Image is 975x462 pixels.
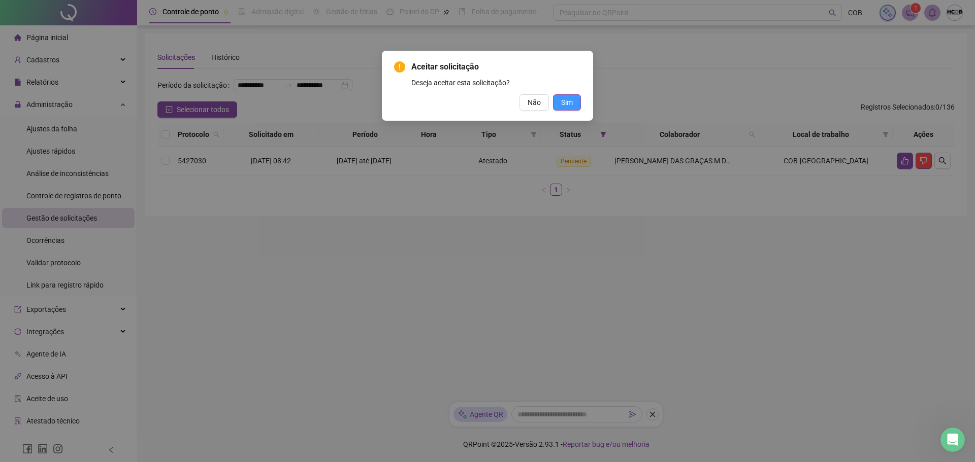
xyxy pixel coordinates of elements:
span: exclamation-circle [394,61,405,73]
span: Sim [561,97,573,108]
span: Não [528,97,541,108]
div: Deseja aceitar esta solicitação? [411,77,581,88]
button: Não [519,94,549,111]
button: Sim [553,94,581,111]
iframe: Intercom live chat [940,428,965,452]
span: Aceitar solicitação [411,61,581,73]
